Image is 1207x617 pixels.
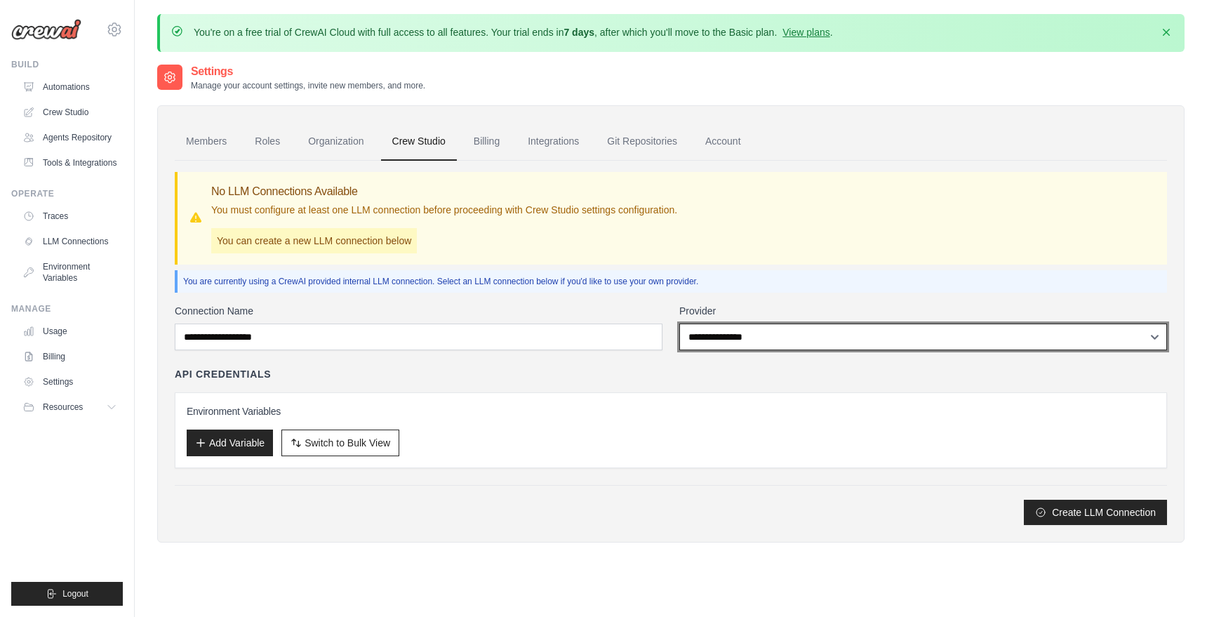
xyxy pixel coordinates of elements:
[211,183,677,200] h3: No LLM Connections Available
[244,123,291,161] a: Roles
[281,430,399,456] button: Switch to Bulk View
[17,345,123,368] a: Billing
[17,256,123,289] a: Environment Variables
[596,123,688,161] a: Git Repositories
[516,123,590,161] a: Integrations
[175,367,271,381] h4: API Credentials
[191,63,425,80] h2: Settings
[297,123,375,161] a: Organization
[194,25,833,39] p: You're on a free trial of CrewAI Cloud with full access to all features. Your trial ends in , aft...
[43,402,83,413] span: Resources
[1137,550,1207,617] iframe: Chat Widget
[183,276,1161,287] p: You are currently using a CrewAI provided internal LLM connection. Select an LLM connection below...
[187,430,273,456] button: Add Variable
[1024,500,1167,525] button: Create LLM Connection
[11,59,123,70] div: Build
[17,230,123,253] a: LLM Connections
[17,396,123,418] button: Resources
[17,126,123,149] a: Agents Repository
[305,436,390,450] span: Switch to Bulk View
[175,304,662,318] label: Connection Name
[211,203,677,217] p: You must configure at least one LLM connection before proceeding with Crew Studio settings config...
[679,304,1167,318] label: Provider
[11,188,123,199] div: Operate
[211,228,417,253] p: You can create a new LLM connection below
[17,320,123,343] a: Usage
[694,123,752,161] a: Account
[381,123,457,161] a: Crew Studio
[187,404,1155,418] h3: Environment Variables
[17,152,123,174] a: Tools & Integrations
[62,588,88,599] span: Logout
[17,371,123,393] a: Settings
[17,205,123,227] a: Traces
[11,303,123,314] div: Manage
[11,582,123,606] button: Logout
[175,123,238,161] a: Members
[782,27,829,38] a: View plans
[11,19,81,40] img: Logo
[462,123,511,161] a: Billing
[17,101,123,124] a: Crew Studio
[17,76,123,98] a: Automations
[564,27,594,38] strong: 7 days
[191,80,425,91] p: Manage your account settings, invite new members, and more.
